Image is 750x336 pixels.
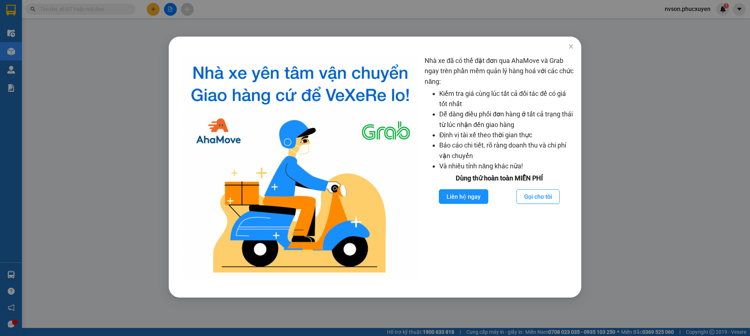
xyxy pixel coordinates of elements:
li: Kiểm tra giá cùng lúc tất cả đối tác để có giá tốt nhất [439,89,574,109]
li: Và nhiều tính năng khác nữa! [439,161,574,171]
span: Liên hệ ngay [447,192,481,201]
li: Dễ dàng điều phối đơn hàng ở tất cả trạng thái từ lúc nhận đến giao hàng [439,109,574,130]
button: Gọi cho tôi [516,189,560,204]
span: Gọi cho tôi [524,192,552,201]
button: Liên hệ ngay [439,189,488,204]
li: Báo cáo chi tiết, rõ ràng doanh thu và chi phí vận chuyển [439,140,574,161]
span: close [568,44,574,49]
div: Nhà xe đã có thể đặt đơn qua AhaMove và Grab ngay trên phần mềm quản lý hàng hoá với các chức năng: [425,56,574,279]
li: Định vị tài xế theo thời gian thực [439,130,574,140]
div: Dùng thử hoàn toàn MIỄN PHÍ [425,173,574,183]
img: logo [182,56,419,279]
button: Close [561,37,581,57]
